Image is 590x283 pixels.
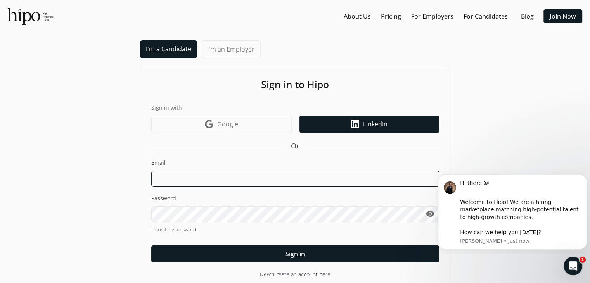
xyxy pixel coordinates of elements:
[273,271,330,278] a: Create an account here
[291,141,299,151] span: Or
[151,195,439,202] label: Password
[151,159,439,167] label: Email
[151,226,439,233] a: I forgot my password
[460,9,511,23] button: For Candidates
[299,116,439,133] a: LinkedIn
[344,12,371,21] a: About Us
[550,12,576,21] a: Join Now
[363,119,388,129] span: LinkedIn
[426,209,435,219] span: visibility
[201,40,261,58] a: I'm an Employer
[217,119,238,129] span: Google
[521,12,534,21] a: Blog
[378,9,404,23] button: Pricing
[151,270,439,278] div: New?
[151,245,439,262] button: Sign in
[408,9,457,23] button: For Employers
[435,167,590,254] iframe: Intercom notifications message
[411,12,453,21] a: For Employers
[341,9,374,23] button: About Us
[140,40,197,58] a: I'm a Candidate
[8,8,54,25] img: official-logo
[422,206,439,222] button: visibility
[580,257,586,263] span: 1
[151,116,292,133] a: Google
[381,12,401,21] a: Pricing
[285,249,305,259] span: Sign in
[151,104,439,112] label: Sign in with
[464,12,508,21] a: For Candidates
[515,9,540,23] button: Blog
[564,257,582,275] iframe: Intercom live chat
[543,9,582,23] button: Join Now
[151,77,439,92] h1: Sign in to Hipo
